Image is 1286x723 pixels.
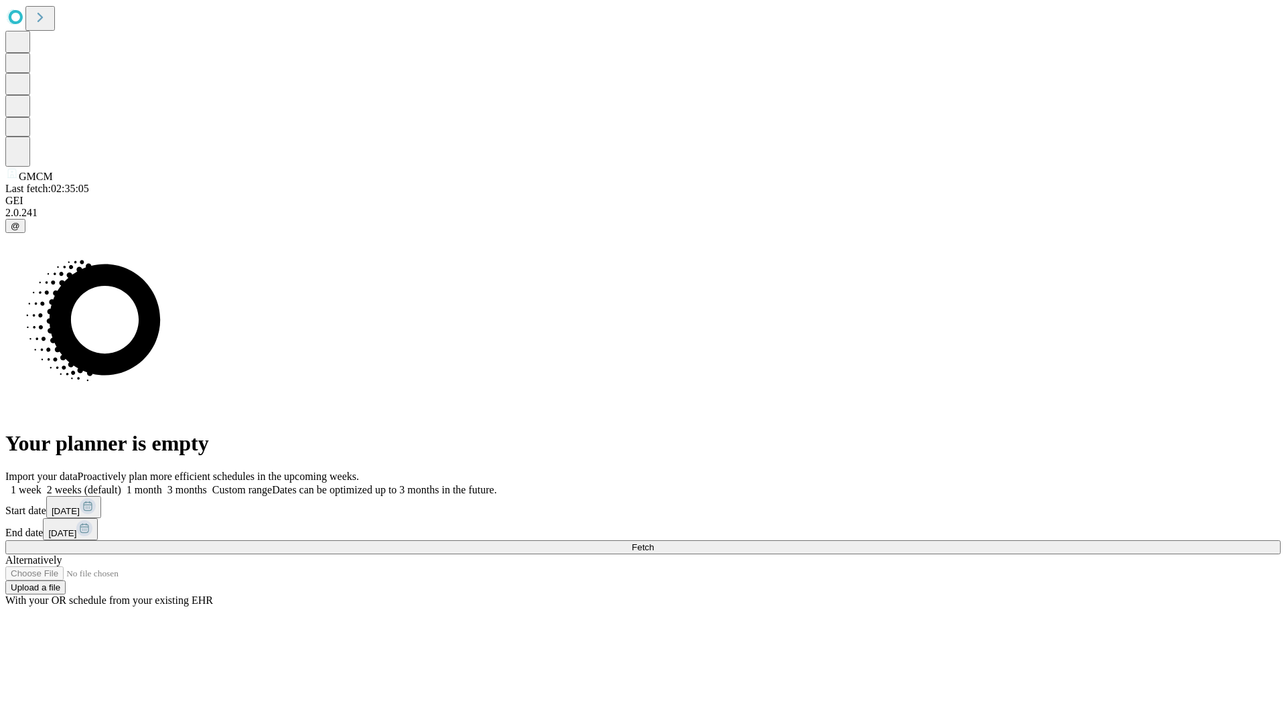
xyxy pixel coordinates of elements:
[5,580,66,594] button: Upload a file
[5,431,1281,456] h1: Your planner is empty
[78,471,359,482] span: Proactively plan more efficient schedules in the upcoming weeks.
[5,496,1281,518] div: Start date
[47,484,121,495] span: 2 weeks (default)
[46,496,101,518] button: [DATE]
[5,594,213,606] span: With your OR schedule from your existing EHR
[272,484,496,495] span: Dates can be optimized up to 3 months in the future.
[11,221,20,231] span: @
[5,540,1281,554] button: Fetch
[5,207,1281,219] div: 2.0.241
[11,484,42,495] span: 1 week
[5,195,1281,207] div: GEI
[5,219,25,233] button: @
[212,484,272,495] span: Custom range
[5,554,62,566] span: Alternatively
[43,518,98,540] button: [DATE]
[127,484,162,495] span: 1 month
[48,528,76,538] span: [DATE]
[5,518,1281,540] div: End date
[52,506,80,516] span: [DATE]
[632,542,654,552] span: Fetch
[167,484,207,495] span: 3 months
[5,183,89,194] span: Last fetch: 02:35:05
[5,471,78,482] span: Import your data
[19,171,53,182] span: GMCM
